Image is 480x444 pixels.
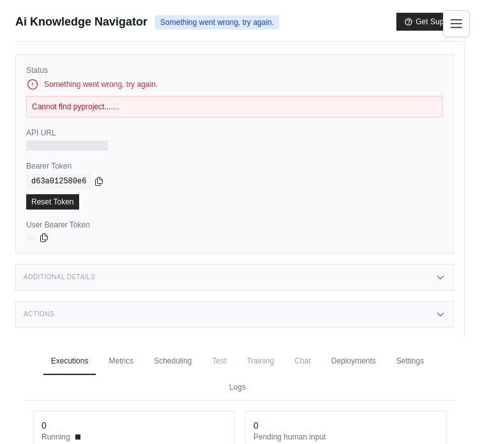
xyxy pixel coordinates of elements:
button: Toggle navigation [443,10,470,37]
span: Something went wrong, try again. [155,15,279,29]
label: API URL [26,128,443,138]
a: Settings [389,348,431,375]
a: Logs [221,374,253,401]
code: d63a012580e6 [26,174,91,189]
label: User Bearer Token [26,220,443,230]
a: Reset Token [26,194,79,210]
a: Scheduling [146,348,199,375]
dt: Pending human input [253,432,439,442]
div: Cannot find pyproject....... [26,96,443,118]
span: Chat is not available until the deployment is complete [287,348,318,374]
h3: Additional Details [24,273,95,281]
button: Get Support [396,13,465,31]
h3: Actions [24,310,54,318]
a: Executions [43,348,96,375]
span: Test [205,348,234,374]
label: Status [26,65,443,75]
a: Metrics [101,348,141,375]
div: Something went wrong, try again. [26,78,443,91]
div: 0 [253,419,259,432]
span: Ai Knowledge Navigator [15,13,147,31]
a: Deployments [324,348,384,375]
label: Bearer Token [26,161,443,171]
span: Running [41,432,70,442]
span: Training is not available until the deployment is complete [239,348,282,374]
div: 0 [41,419,47,432]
